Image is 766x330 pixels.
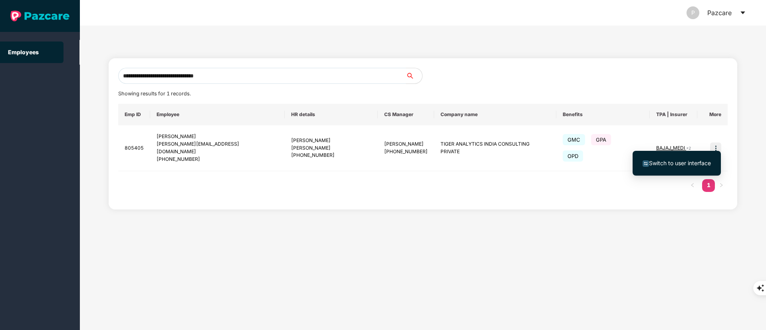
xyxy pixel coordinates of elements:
li: Next Page [715,179,728,192]
img: svg+xml;base64,PHN2ZyB4bWxucz0iaHR0cDovL3d3dy53My5vcmcvMjAwMC9zdmciIHdpZHRoPSIxNiIgaGVpZ2h0PSIxNi... [643,160,649,167]
a: Employees [8,49,39,55]
div: [PHONE_NUMBER] [384,148,428,156]
div: [PHONE_NUMBER] [291,152,371,159]
div: [PERSON_NAME] [157,133,279,140]
span: BAJAJ_MEDI [656,145,686,151]
button: search [406,68,423,84]
button: left [686,179,699,192]
span: caret-down [740,10,746,16]
th: TPA | Insurer [650,104,697,125]
th: Benefits [556,104,650,125]
div: [PERSON_NAME][EMAIL_ADDRESS][DOMAIN_NAME] [157,140,279,156]
td: TIGER ANALYTICS INDIA CONSULTING PRIVATE [434,125,556,171]
span: OPD [563,150,583,162]
span: Switch to user interface [649,160,711,166]
a: 1 [702,179,715,191]
span: search [406,73,422,79]
span: Showing results for 1 records. [118,91,191,97]
div: [PERSON_NAME] [PERSON_NAME] [291,137,371,152]
td: 805405 [118,125,150,171]
div: [PERSON_NAME] [384,140,428,148]
div: [PHONE_NUMBER] [157,156,279,163]
span: GMC [563,134,585,145]
button: right [715,179,728,192]
th: CS Manager [378,104,434,125]
th: Company name [434,104,556,125]
span: P [691,6,695,19]
th: Employee [150,104,285,125]
th: Emp ID [118,104,150,125]
img: icon [710,142,721,154]
span: left [690,183,695,188]
span: GPA [591,134,611,145]
th: HR details [285,104,378,125]
li: Previous Page [686,179,699,192]
span: right [719,183,724,188]
li: 1 [702,179,715,192]
th: More [697,104,728,125]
